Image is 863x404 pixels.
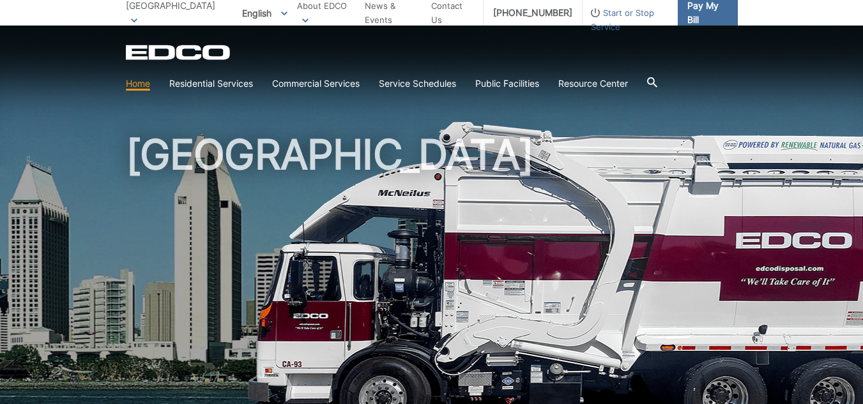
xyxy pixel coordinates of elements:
a: Public Facilities [475,77,539,91]
a: Service Schedules [379,77,456,91]
a: Resource Center [558,77,628,91]
span: English [233,3,297,24]
a: Home [126,77,150,91]
a: Residential Services [169,77,253,91]
a: EDCD logo. Return to the homepage. [126,45,232,60]
a: Commercial Services [272,77,360,91]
